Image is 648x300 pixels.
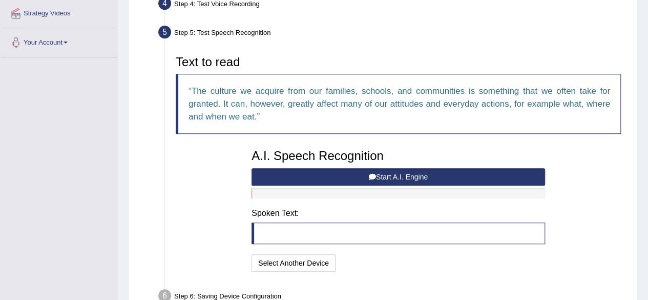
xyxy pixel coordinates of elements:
[252,168,545,186] button: Start A.I. Engine
[252,149,545,163] h3: A.I. Speech Recognition
[1,28,117,54] a: Your Account
[189,86,610,122] q: The culture we acquire from our families, schools, and communities is something that we often tak...
[252,254,336,272] button: Select Another Device
[252,209,545,218] h4: Spoken Text:
[176,55,621,69] h3: Text to read
[154,23,633,45] div: Step 5: Test Speech Recognition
